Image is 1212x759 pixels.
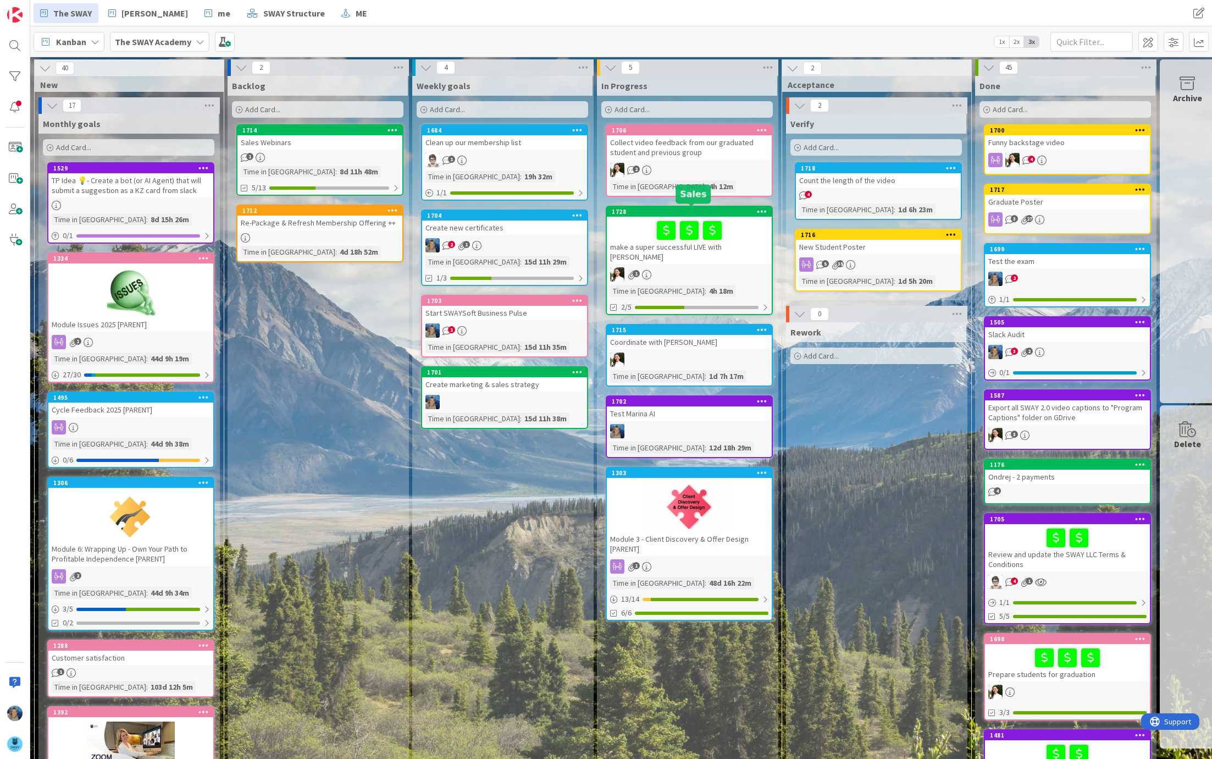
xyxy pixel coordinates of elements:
div: 1699 [990,245,1150,253]
span: : [705,370,706,382]
div: Export all SWAY 2.0 video captions to "Program Captions" folder on GDrive [985,400,1150,425]
div: 1703 [427,297,587,305]
span: 5/5 [999,610,1010,622]
div: 19h 32m [522,170,555,183]
div: 1703 [422,296,587,306]
div: 15d 11h 38m [522,413,569,425]
span: : [705,442,706,454]
div: 1718 [801,164,961,172]
span: 0/2 [63,617,73,629]
div: 1684Clean up our membership list [422,125,587,150]
div: 1715Coordinate with [PERSON_NAME] [607,325,772,349]
a: 1529TP Idea 💡- Create a bot (or AI Agent) that will submit a suggestion as a KZ card from slackTi... [47,162,214,244]
div: 1704Create new certificates [422,211,587,235]
div: 1700 [985,125,1150,135]
span: : [520,256,522,268]
div: Time in [GEOGRAPHIC_DATA] [241,166,335,178]
span: 3x [1024,36,1039,47]
span: 1 [448,326,455,333]
div: Time in [GEOGRAPHIC_DATA] [799,275,894,287]
div: 1716 [796,230,961,240]
span: 1 / 1 [436,187,447,199]
div: 1303 [607,468,772,478]
div: 1714Sales Webinars [237,125,402,150]
span: 1 / 1 [999,294,1010,305]
div: 1718 [796,163,961,173]
img: AK [610,163,624,177]
div: 1705 [990,515,1150,523]
span: 2 [1026,348,1033,355]
img: AK [610,353,624,367]
a: 1700Funny backstage videoAK [984,124,1151,175]
img: TP [988,575,1003,589]
a: 1712Re-Package & Refresh Membership Offering ++Time in [GEOGRAPHIC_DATA]:4d 18h 52m [236,205,403,262]
div: MA [422,395,587,409]
span: 4 [805,191,812,198]
span: Add Card... [56,142,91,152]
div: 13/14 [607,592,772,606]
div: 44d 9h 34m [148,587,192,599]
div: 103d 12h 5m [148,681,196,693]
div: 8d 11h 48m [337,166,381,178]
div: 1717Graduate Poster [985,185,1150,209]
div: 1702 [612,398,772,405]
span: : [335,246,337,258]
div: 1587 [990,392,1150,399]
img: Visit kanbanzone.com [7,7,23,23]
div: 8d 15h 26m [148,213,192,226]
div: Clean up our membership list [422,135,587,150]
span: 0 / 6 [63,454,73,466]
span: 1 [448,156,455,163]
span: : [146,438,148,450]
span: : [146,213,148,226]
span: 1 [633,270,640,277]
div: Graduate Poster [985,195,1150,209]
span: Kanban [56,35,86,48]
div: 12d 18h 29m [706,442,754,454]
span: 3 [1011,215,1018,222]
span: 2 [1011,274,1018,282]
span: Add Card... [993,105,1028,114]
div: 1495Cycle Feedback 2025 [PARENT] [48,393,213,417]
span: 4 [1028,156,1035,163]
a: 1684Clean up our membership listTPTime in [GEOGRAPHIC_DATA]:19h 32m1/1 [421,124,588,201]
span: 40 [56,62,74,75]
span: Add Card... [245,105,280,114]
span: Add Card... [615,105,650,114]
div: 1529TP Idea 💡- Create a bot (or AI Agent) that will submit a suggestion as a KZ card from slack [48,163,213,197]
div: Coordinate with [PERSON_NAME] [607,335,772,349]
div: Time in [GEOGRAPHIC_DATA] [799,204,894,216]
img: MA [425,323,440,338]
a: me [198,3,237,23]
span: 5/13 [252,182,266,194]
img: MA [988,272,1003,286]
a: SWAY Structure [240,3,331,23]
b: The SWAY Academy [115,36,191,47]
span: 4 [1011,577,1018,585]
div: 44d 9h 19m [148,353,192,365]
img: AK [1005,153,1020,167]
span: : [705,285,706,297]
a: 1495Cycle Feedback 2025 [PARENT]Time in [GEOGRAPHIC_DATA]:44d 9h 38m0/6 [47,392,214,468]
span: : [894,204,895,216]
div: Start SWAYSoft Business Pulse [422,306,587,320]
span: 3 [1011,431,1018,438]
div: 1700Funny backstage video [985,125,1150,150]
div: AK [607,353,772,367]
div: 1306 [53,479,213,487]
a: 1717Graduate Poster [984,184,1151,234]
div: TP [422,153,587,167]
div: 1306 [48,478,213,488]
span: 1 [57,668,64,675]
span: 5 [621,61,640,74]
div: 1705Review and update the SWAY LLC Terms & Conditions [985,514,1150,571]
a: 1702Test Marina AIMATime in [GEOGRAPHIC_DATA]:12d 18h 29m [606,395,773,458]
a: 1714Sales WebinarsTime in [GEOGRAPHIC_DATA]:8d 11h 48m5/13 [236,124,403,196]
div: 4h 12m [706,180,736,193]
div: 1587 [985,391,1150,400]
div: 1288 [48,641,213,651]
div: 1717 [985,185,1150,195]
span: 0 / 1 [63,230,73,241]
div: 1587Export all SWAY 2.0 video captions to "Program Captions" folder on GDrive [985,391,1150,425]
div: 1529 [53,164,213,172]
